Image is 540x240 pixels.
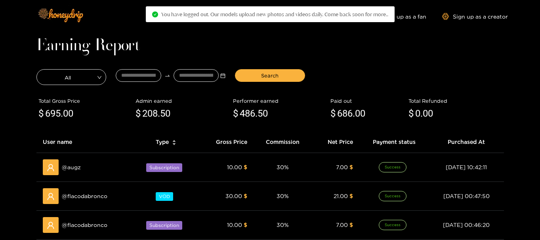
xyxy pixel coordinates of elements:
span: .00 [353,108,365,119]
div: Total Refunded [408,97,502,105]
span: $ [38,106,44,121]
span: Success [379,220,406,230]
a: Sign up as a fan [372,13,426,20]
span: Success [379,191,406,201]
span: 208 [142,108,158,119]
span: caret-down [172,142,176,146]
span: 695 [45,108,61,119]
span: $ [349,164,353,170]
span: to [164,73,170,79]
span: swap-right [164,73,170,79]
span: $ [244,193,247,199]
span: 21.00 [334,193,348,199]
div: Total Gross Price [38,97,132,105]
span: Type [156,138,169,146]
div: Performer earned [233,97,326,105]
span: user [47,164,55,172]
span: VOD [156,192,173,201]
span: You have logged out. Our models upload new photos and videos daily. Come back soon for more.. [161,11,388,17]
span: $ [135,106,141,121]
span: [DATE] 00:47:50 [443,193,490,199]
a: Sign up as a creator [442,13,508,20]
th: User name [36,131,134,153]
span: .50 [158,108,170,119]
span: Subscription [146,221,182,230]
button: Search [235,69,305,82]
span: caret-up [172,139,176,143]
span: Success [379,162,406,172]
span: 10.00 [227,222,242,228]
span: [DATE] 00:46:20 [443,222,490,228]
div: Admin earned [135,97,229,105]
span: Search [261,72,279,79]
span: .50 [255,108,268,119]
span: 7.00 [336,222,348,228]
span: 10.00 [227,164,242,170]
th: Net Price [312,131,360,153]
th: Payment status [359,131,429,153]
th: Commission [254,131,312,153]
span: $ [244,164,247,170]
h1: Earning Report [36,40,504,51]
span: @ flacodabronco [62,192,107,200]
span: .00 [61,108,73,119]
span: $ [244,222,247,228]
span: @ flacodabronco [62,221,107,229]
span: .00 [420,108,433,119]
th: Purchased At [429,131,504,153]
span: 486 [240,108,255,119]
span: 686 [337,108,353,119]
span: All [37,72,106,83]
span: $ [330,106,336,121]
span: 30 % [277,164,289,170]
th: Gross Price [198,131,254,153]
span: $ [233,106,238,121]
span: 30 % [277,222,289,228]
span: 0 [415,108,420,119]
span: 30 % [277,193,289,199]
span: Subscription [146,163,182,172]
span: 7.00 [336,164,348,170]
div: Paid out [330,97,405,105]
span: check-circle [152,11,158,17]
span: user [47,221,55,229]
span: [DATE] 10:42:11 [446,164,487,170]
span: $ [349,193,353,199]
span: user [47,193,55,200]
span: $ [349,222,353,228]
span: 30.00 [225,193,242,199]
span: $ [408,106,414,121]
span: @ augz [62,163,81,172]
